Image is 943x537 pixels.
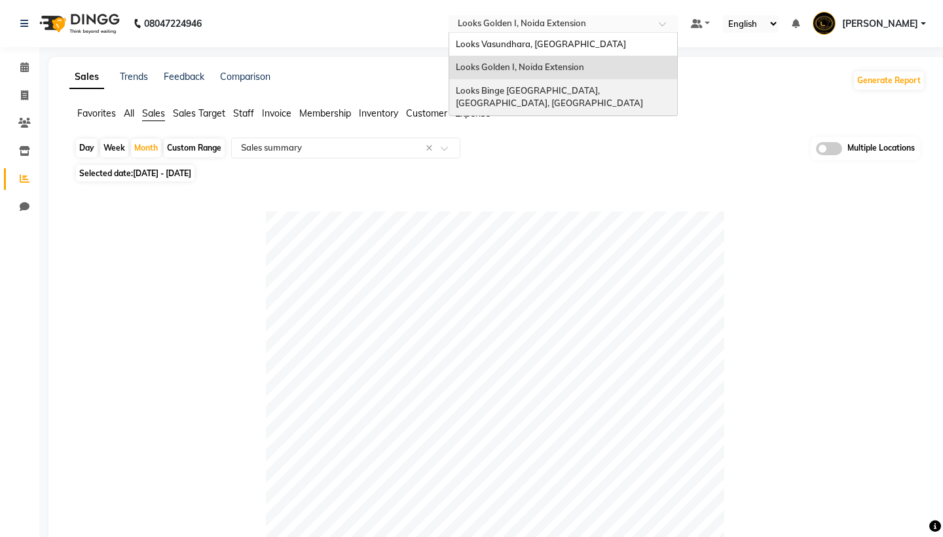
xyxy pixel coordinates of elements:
[847,142,915,155] span: Multiple Locations
[220,71,270,83] a: Comparison
[299,107,351,119] span: Membership
[76,139,98,157] div: Day
[120,71,148,83] a: Trends
[842,17,918,31] span: [PERSON_NAME]
[164,139,225,157] div: Custom Range
[124,107,134,119] span: All
[262,107,291,119] span: Invoice
[77,107,116,119] span: Favorites
[456,85,643,109] span: Looks Binge [GEOGRAPHIC_DATA], [GEOGRAPHIC_DATA], [GEOGRAPHIC_DATA]
[854,71,924,90] button: Generate Report
[813,12,836,35] img: Arnav Kumar_MSTR
[100,139,128,157] div: Week
[449,32,678,116] ng-dropdown-panel: Options list
[142,107,165,119] span: Sales
[33,5,123,42] img: logo
[69,65,104,89] a: Sales
[359,107,398,119] span: Inventory
[426,141,437,155] span: Clear all
[133,168,191,178] span: [DATE] - [DATE]
[456,62,584,72] span: Looks Golden I, Noida Extension
[164,71,204,83] a: Feedback
[233,107,254,119] span: Staff
[406,107,447,119] span: Customer
[173,107,225,119] span: Sales Target
[131,139,161,157] div: Month
[76,165,194,181] span: Selected date:
[144,5,202,42] b: 08047224946
[456,39,626,49] span: Looks Vasundhara, [GEOGRAPHIC_DATA]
